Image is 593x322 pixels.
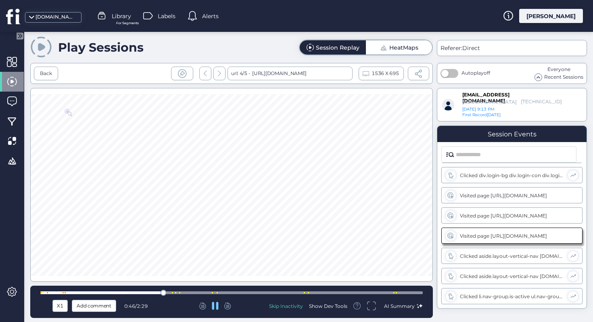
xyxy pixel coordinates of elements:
span: Referer: [441,44,462,52]
span: Alerts [202,12,219,21]
span: First Record [462,112,487,117]
div: [DOMAIN_NAME] [35,13,76,21]
div: [DATE] [462,112,506,118]
div: Back [40,70,52,77]
span: Labels [158,12,175,21]
div: Clicked li.nav-group.is-active ul.nav-group-children [PERSON_NAME].nav-link a.menu-item-link.rout... [460,293,564,299]
div: Session Events [488,130,537,138]
span: For Segments [116,21,139,26]
div: Visited page [URL][DOMAIN_NAME] [460,233,565,239]
span: 1536 X 695 [372,69,399,78]
span: off [484,70,490,76]
div: Everyone [535,66,583,73]
div: [URL][DOMAIN_NAME] [250,67,307,80]
div: url: 4/5 - [228,67,353,80]
span: AI Summary [384,303,415,309]
div: [TECHNICAL_ID] [521,98,553,105]
span: Autoplay [461,70,490,76]
span: 2:29 [137,303,148,309]
span: Add comment [77,301,111,310]
span: 0:46 [124,303,135,309]
div: Clicked div.login-bg div.login-con div.login-form-con div.button.is-default.is-fullwidth.p-md spa... [460,172,564,178]
div: HeatMaps [389,45,418,50]
div: X1 [54,301,66,310]
div: [PERSON_NAME] [519,9,583,23]
div: Show Dev Tools [309,303,347,309]
span: Library [112,12,131,21]
div: / [124,303,152,309]
div: [EMAIL_ADDRESS][DOMAIN_NAME] [462,92,502,98]
span: Direct [462,44,480,52]
div: Clicked aside.layout-vertical-nav [DOMAIN_NAME] [DOMAIN_NAME] div [DOMAIN_NAME] [460,273,564,279]
div: Visited page [URL][DOMAIN_NAME] [460,192,565,199]
div: [GEOGRAPHIC_DATA] [462,99,517,105]
span: Recent Sessions [544,73,583,81]
div: Visited page [URL][DOMAIN_NAME] [460,213,565,219]
div: Session Replay [316,45,359,50]
div: Skip Inactivity [269,303,303,309]
div: Clicked aside.layout-vertical-nav [DOMAIN_NAME] [DOMAIN_NAME] div [DOMAIN_NAME] [460,253,564,259]
div: Play Sessions [58,40,144,55]
div: [DATE] 9:13 PM [462,107,526,112]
